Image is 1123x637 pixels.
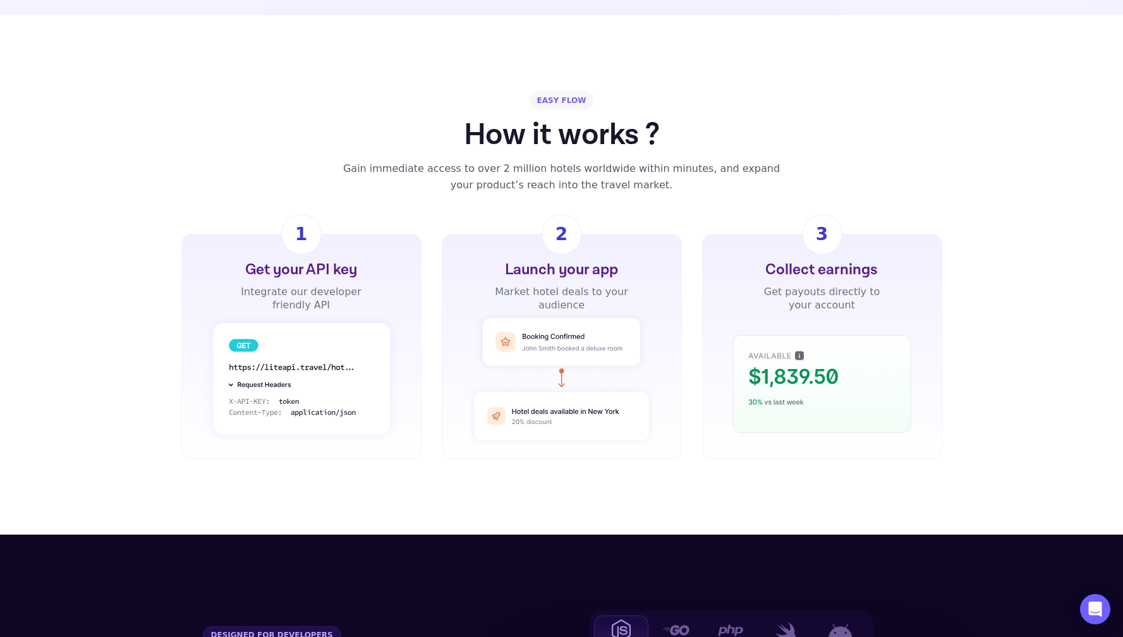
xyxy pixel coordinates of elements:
[1080,594,1110,624] div: Open Intercom Messenger
[233,285,369,312] div: Integrate our developer friendly API
[816,221,828,248] div: 3
[245,260,357,280] div: Get your API key
[335,161,789,193] div: Gain immediate access to over 2 million hotels worldwide within minutes, and expand your product’...
[718,624,743,636] img: PHP
[464,120,660,150] h1: How it works ?
[494,285,629,312] div: Market hotel deals to your audience
[765,260,878,280] div: Collect earnings
[295,221,307,248] div: 1
[754,285,890,312] div: Get payouts directly to your account
[505,260,618,280] div: Launch your app
[555,221,568,248] div: 2
[662,625,689,635] img: Golang
[530,91,594,110] div: EASY FLOW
